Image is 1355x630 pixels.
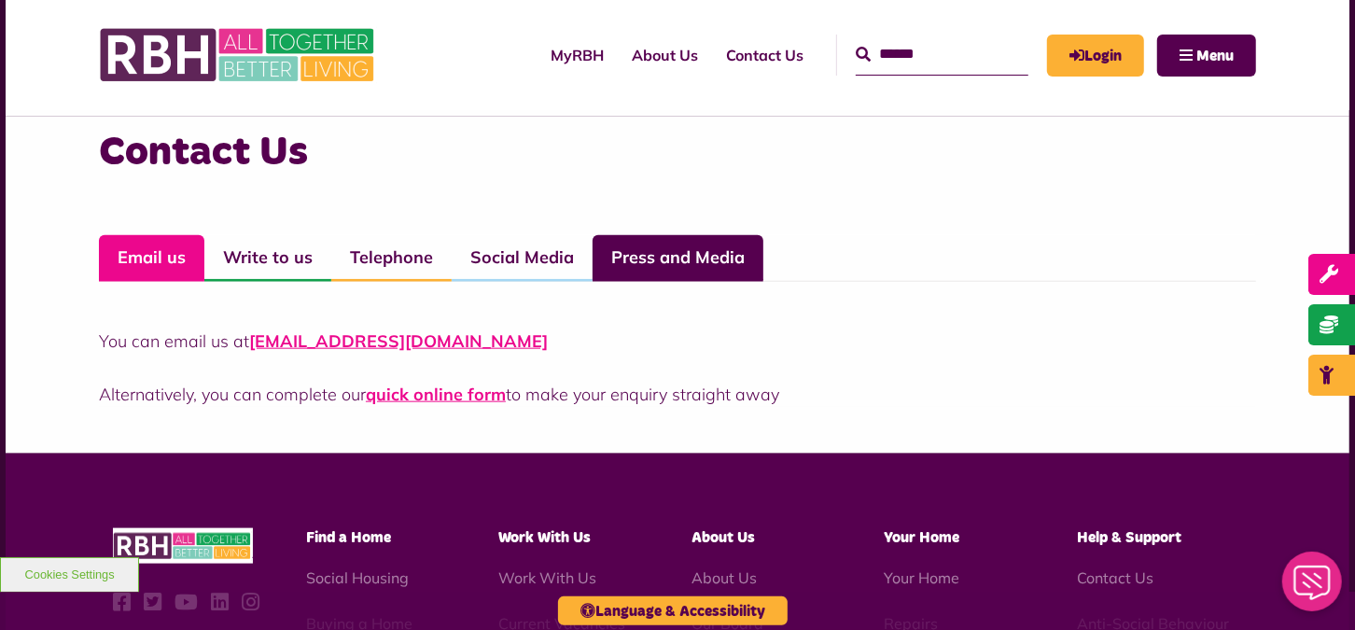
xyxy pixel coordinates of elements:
a: MyRBH [537,30,618,80]
iframe: Netcall Web Assistant for live chat [1271,546,1355,630]
span: Find a Home [306,530,391,545]
span: Your Home [885,530,960,545]
a: quick online form [366,384,506,405]
a: Social Media [452,235,593,282]
a: Write to us [204,235,331,282]
span: Menu [1196,49,1234,63]
img: RBH [113,528,253,565]
a: Your Home [885,568,960,587]
a: Press and Media [593,235,763,282]
span: About Us [691,530,755,545]
a: About Us [618,30,712,80]
a: Contact Us [1077,568,1153,587]
button: Language & Accessibility [558,596,788,625]
p: You can email us at [99,329,1256,354]
span: Work With Us [498,530,591,545]
input: Search [856,35,1028,75]
p: Alternatively, you can complete our to make your enquiry straight away [99,382,1256,407]
img: RBH [99,19,379,91]
a: Telephone [331,235,452,282]
a: MyRBH [1047,35,1144,77]
a: Contact Us [712,30,817,80]
h3: Contact Us [99,126,1256,179]
a: Social Housing - open in a new tab [306,568,409,587]
a: [EMAIL_ADDRESS][DOMAIN_NAME] [249,330,548,352]
a: Work With Us [498,568,596,587]
span: Help & Support [1077,530,1181,545]
button: Navigation [1157,35,1256,77]
a: About Us [691,568,757,587]
a: Email us [99,235,204,282]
